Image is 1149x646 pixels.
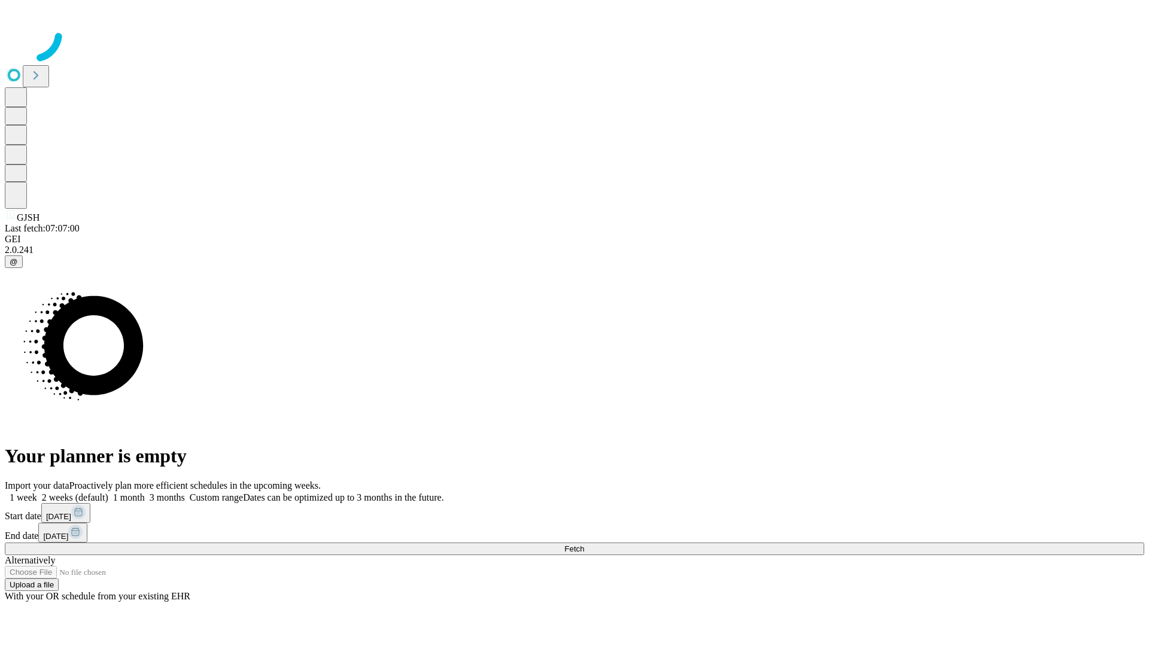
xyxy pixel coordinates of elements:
[43,532,68,541] span: [DATE]
[38,523,87,543] button: [DATE]
[41,503,90,523] button: [DATE]
[10,257,18,266] span: @
[5,543,1144,555] button: Fetch
[5,480,69,490] span: Import your data
[5,234,1144,245] div: GEI
[5,245,1144,255] div: 2.0.241
[46,512,71,521] span: [DATE]
[564,544,584,553] span: Fetch
[5,223,80,233] span: Last fetch: 07:07:00
[10,492,37,502] span: 1 week
[5,578,59,591] button: Upload a file
[17,212,39,223] span: GJSH
[5,255,23,268] button: @
[5,523,1144,543] div: End date
[69,480,321,490] span: Proactively plan more efficient schedules in the upcoming weeks.
[5,555,55,565] span: Alternatively
[42,492,108,502] span: 2 weeks (default)
[113,492,145,502] span: 1 month
[5,445,1144,467] h1: Your planner is empty
[150,492,185,502] span: 3 months
[243,492,443,502] span: Dates can be optimized up to 3 months in the future.
[5,591,190,601] span: With your OR schedule from your existing EHR
[190,492,243,502] span: Custom range
[5,503,1144,523] div: Start date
